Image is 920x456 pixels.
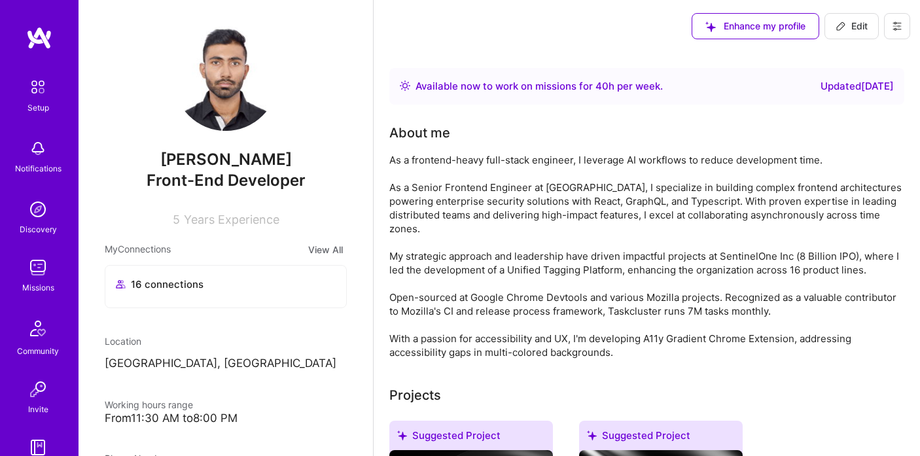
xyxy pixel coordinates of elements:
img: logo [26,26,52,50]
div: Discovery [20,222,57,236]
div: Invite [28,402,48,416]
img: discovery [25,196,51,222]
img: Invite [25,376,51,402]
img: bell [25,135,51,162]
div: Notifications [15,162,62,175]
div: Community [17,344,59,358]
img: teamwork [25,254,51,281]
div: Setup [27,101,49,114]
div: Missions [22,281,54,294]
img: setup [24,73,52,101]
img: Community [22,313,54,344]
